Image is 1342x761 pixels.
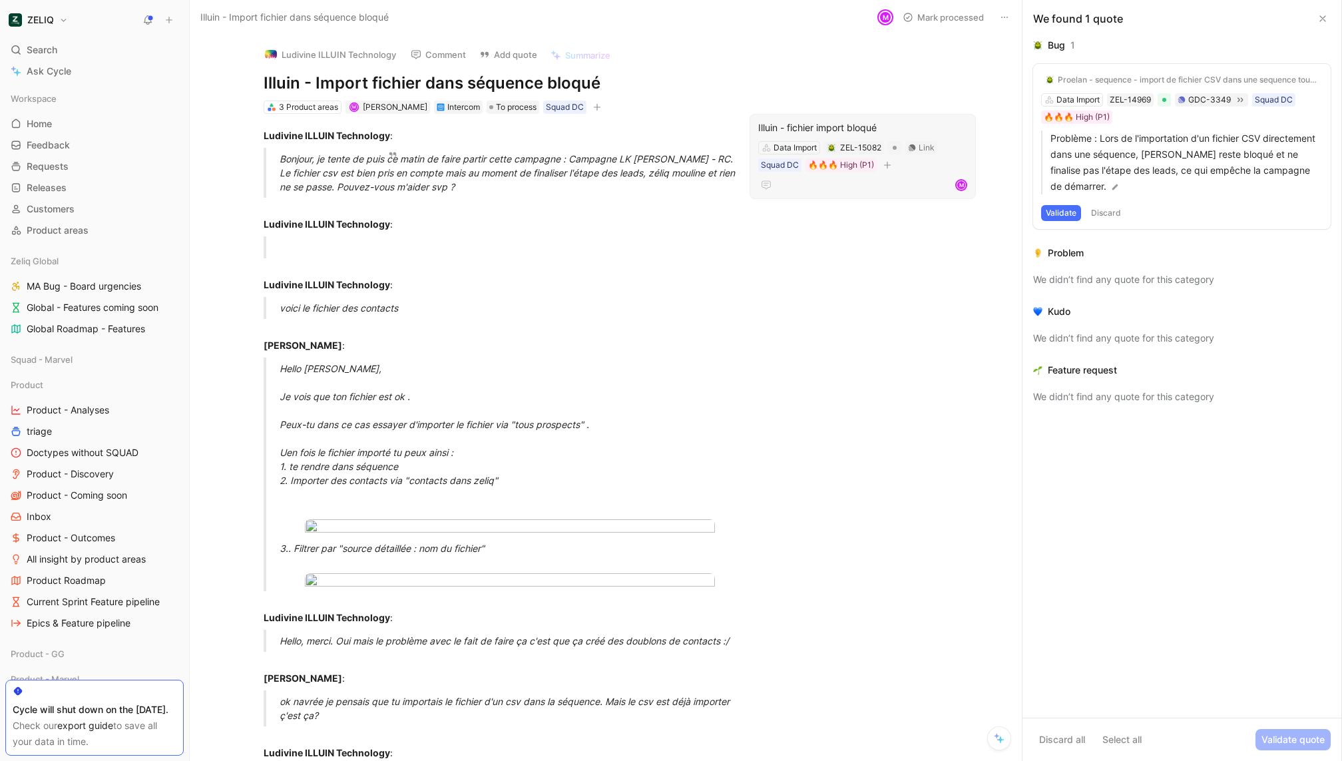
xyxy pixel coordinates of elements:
img: 🪲 [827,144,835,152]
span: Current Sprint Feature pipeline [27,595,160,609]
button: Comment [405,45,472,64]
img: 🪲 [1033,41,1042,50]
a: Epics & Feature pipeline [5,613,184,633]
div: voici le fichier des contacts [280,301,740,315]
button: Discard all [1033,729,1091,750]
span: Requests [27,160,69,173]
button: Validate quote [1255,729,1331,750]
a: Inbox [5,507,184,527]
button: Discard [1086,205,1126,221]
a: Requests [5,156,184,176]
span: Inbox [27,510,51,523]
a: Home [5,114,184,134]
button: Summarize [545,46,616,65]
a: MA Bug - Board urgencies [5,276,184,296]
div: To process [487,101,539,114]
img: 👂 [1033,248,1042,258]
img: ZELIQ [9,13,22,27]
a: All insight by product areas [5,549,184,569]
a: Ask Cycle [5,61,184,81]
div: Bonjour, je tente de puis ce matin de faire partir cette campagne : Campagne LK [PERSON_NAME] - R... [280,152,740,194]
div: Problem [1048,245,1084,261]
span: Squad - Marvel [11,353,73,366]
div: Product - Marvel [5,669,184,693]
div: Workspace [5,89,184,109]
span: Global Roadmap - Features [27,322,145,336]
a: Product - Analyses [5,400,184,420]
span: triage [27,425,52,438]
p: Problème : Lors de l'importation d'un fichier CSV directement dans une séquence, [PERSON_NAME] re... [1050,130,1323,194]
span: Ask Cycle [27,63,71,79]
div: Product [5,375,184,395]
a: Customers [5,199,184,219]
div: Link [919,141,935,154]
div: Squad - Marvel [5,350,184,370]
span: Feedback [27,138,70,152]
h1: Illuin - Import fichier dans séquence bloqué [264,73,724,94]
a: Current Sprint Feature pipeline [5,592,184,612]
div: Search [5,40,184,60]
span: Summarize [565,49,610,61]
button: Validate [1041,205,1081,221]
img: 💙 [1033,307,1042,316]
span: Product areas [27,224,89,237]
a: export guide [57,720,113,731]
span: Product [11,378,43,391]
img: 🪲 [1046,76,1054,84]
strong: [PERSON_NAME] [264,340,342,351]
div: Illuin - fichier import bloqué [758,120,967,136]
div: Bug [1048,37,1065,53]
img: pen.svg [1110,182,1120,192]
span: Search [27,42,57,58]
strong: Ludivine ILLUIN Technology [264,218,390,230]
div: Hello [PERSON_NAME], Je vois que ton fichier est ok . Peux-tu dans ce cas essayer d'importer le f... [280,362,740,515]
div: Hello, merci. Oui mais le problème avec le fait de faire ça c'est que ça créé des doublons de con... [280,634,740,648]
div: : [264,264,724,292]
div: Product - GG [5,644,184,668]
span: Customers [27,202,75,216]
div: We didn’t find any quote for this category [1033,330,1331,346]
div: We didn’t find any quote for this category [1033,389,1331,405]
div: Proelan - sequence - import de fichier CSV dans une sequence tourne dans le vide [1058,75,1318,85]
a: Product Roadmap [5,571,184,591]
div: ProductProduct - AnalysestriageDoctypes without SQUADProduct - DiscoveryProduct - Coming soonInbo... [5,375,184,633]
div: Product - GG [5,644,184,664]
span: [PERSON_NAME] [363,102,427,112]
strong: Ludivine ILLUIN Technology [264,130,390,141]
span: Global - Features coming soon [27,301,158,314]
a: Global - Features coming soon [5,298,184,318]
div: 1 [1070,37,1075,53]
h1: ZELIQ [27,14,54,26]
span: Product - Coming soon [27,489,127,502]
span: Home [27,117,52,130]
div: : [264,732,724,760]
div: Zeliq GlobalMA Bug - Board urgenciesGlobal - Features coming soonGlobal Roadmap - Features [5,251,184,339]
div: Feature request [1048,362,1117,378]
div: We found 1 quote [1033,11,1123,27]
div: Kudo [1048,304,1070,320]
div: 3.. Filtrer par "source détaillée : nom du fichier" ​ [280,541,740,569]
button: logoLudivine ILLUIN Technology [258,45,402,65]
div: Squad - Marvel [5,350,184,374]
span: Product - Analyses [27,403,109,417]
div: : [264,203,724,231]
div: : [264,324,724,352]
div: Check our to save all your data in time. [13,718,176,750]
strong: [PERSON_NAME] [264,672,342,684]
a: Releases [5,178,184,198]
span: Product - Discovery [27,467,114,481]
a: triage [5,421,184,441]
a: Global Roadmap - Features [5,319,184,339]
div: ZEL-15082 [840,141,881,154]
span: All insight by product areas [27,553,146,566]
div: M [957,180,966,190]
button: 🪲 [827,143,836,152]
span: To process [496,101,537,114]
span: Product - Marvel [11,672,79,686]
div: Squad DC [761,158,799,172]
div: ok navrée je pensais que tu importais le fichier d'un csv dans la séquence. Mais le csv est déjà ... [280,694,740,722]
a: Product - Discovery [5,464,184,484]
a: Product - Coming soon [5,485,184,505]
span: Product - GG [11,647,65,660]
